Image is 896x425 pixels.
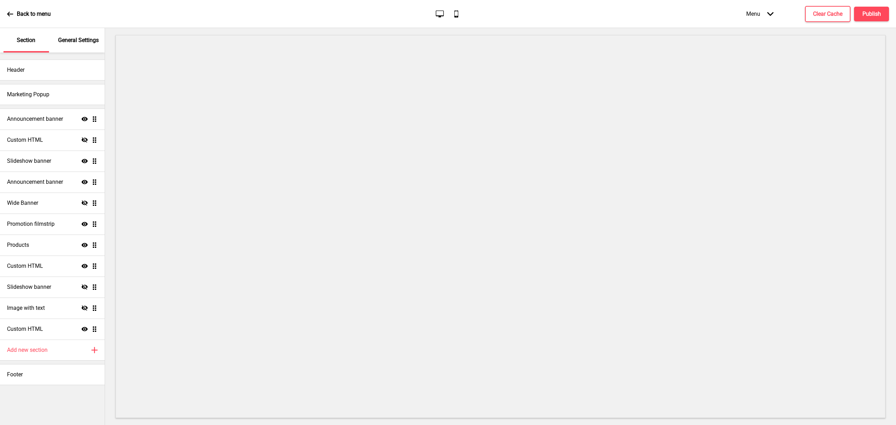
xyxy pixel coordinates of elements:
h4: Publish [862,10,881,18]
p: General Settings [58,36,99,44]
h4: Add new section [7,346,48,354]
h4: Image with text [7,304,45,312]
h4: Custom HTML [7,262,43,270]
h4: Header [7,66,24,74]
h4: Custom HTML [7,325,43,333]
p: Back to menu [17,10,51,18]
h4: Wide Banner [7,199,38,207]
div: Menu [739,4,780,24]
button: Clear Cache [805,6,850,22]
p: Section [17,36,35,44]
h4: Promotion filmstrip [7,220,55,228]
button: Publish [854,7,889,21]
h4: Announcement banner [7,178,63,186]
h4: Marketing Popup [7,91,49,98]
h4: Clear Cache [813,10,842,18]
h4: Slideshow banner [7,283,51,291]
a: Back to menu [7,5,51,23]
h4: Footer [7,371,23,378]
h4: Announcement banner [7,115,63,123]
h4: Custom HTML [7,136,43,144]
h4: Products [7,241,29,249]
h4: Slideshow banner [7,157,51,165]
